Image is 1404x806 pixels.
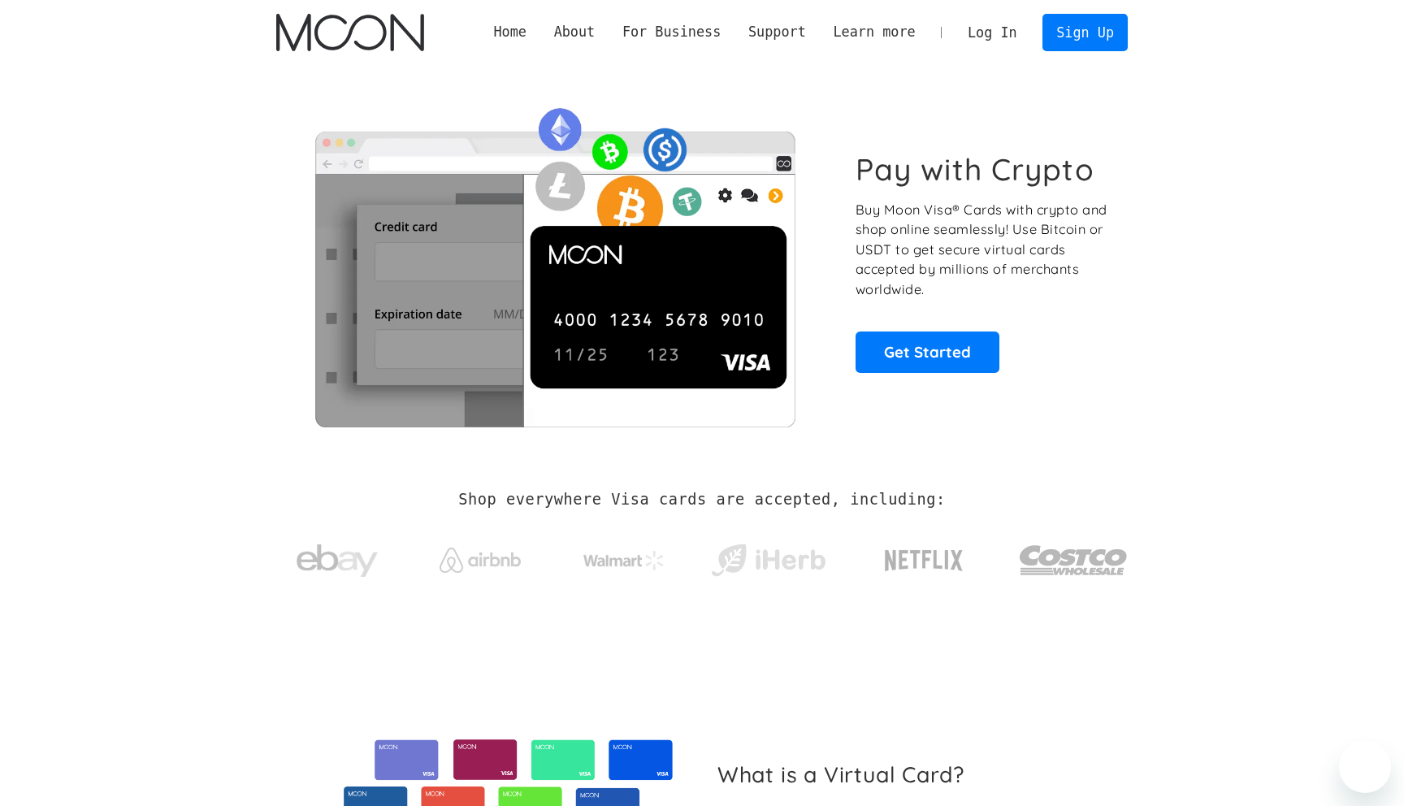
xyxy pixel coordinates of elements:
a: ebay [276,519,397,595]
a: Costco [1019,513,1128,599]
div: Support [748,22,806,42]
h1: Pay with Crypto [856,151,1094,188]
img: Airbnb [440,548,521,573]
h2: What is a Virtual Card? [717,761,1115,787]
a: Get Started [856,331,999,372]
img: iHerb [708,539,829,582]
a: Home [480,22,540,42]
h2: Shop everywhere Visa cards are accepted, including: [458,491,945,509]
a: Walmart [564,535,685,578]
div: Learn more [820,22,929,42]
a: Netflix [851,524,997,589]
p: Buy Moon Visa® Cards with crypto and shop online seamlessly! Use Bitcoin or USDT to get secure vi... [856,200,1110,300]
a: home [276,14,423,51]
a: Airbnb [420,531,541,581]
a: Log In [954,15,1030,50]
img: Moon Cards let you spend your crypto anywhere Visa is accepted. [276,97,833,427]
div: About [554,22,596,42]
a: iHerb [708,523,829,590]
iframe: Button to launch messaging window [1339,741,1391,793]
a: Sign Up [1042,14,1127,50]
img: Costco [1019,530,1128,591]
div: Support [734,22,819,42]
img: ebay [297,535,378,587]
img: Moon Logo [276,14,423,51]
img: Walmart [583,551,665,570]
img: Netflix [883,540,964,581]
div: About [540,22,609,42]
div: For Business [622,22,721,42]
div: For Business [609,22,734,42]
div: Learn more [833,22,915,42]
